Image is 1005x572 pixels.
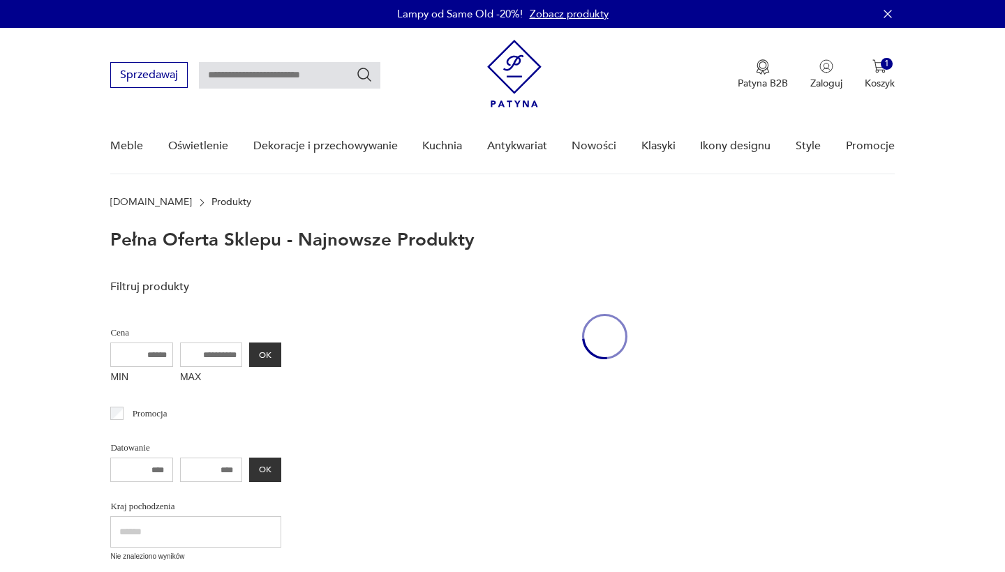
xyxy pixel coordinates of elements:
a: Ikona medaluPatyna B2B [738,59,788,90]
p: Produkty [211,197,251,208]
button: OK [249,458,281,482]
img: Patyna - sklep z meblami i dekoracjami vintage [487,40,542,107]
a: Dekoracje i przechowywanie [253,119,398,173]
a: [DOMAIN_NAME] [110,197,192,208]
div: oval-loading [582,272,627,401]
a: Zobacz produkty [530,7,609,21]
a: Kuchnia [422,119,462,173]
button: Szukaj [356,66,373,83]
a: Style [796,119,821,173]
p: Lampy od Same Old -20%! [397,7,523,21]
a: Promocje [846,119,895,173]
button: Sprzedawaj [110,62,188,88]
button: Patyna B2B [738,59,788,90]
p: Koszyk [865,77,895,90]
img: Ikonka użytkownika [819,59,833,73]
p: Kraj pochodzenia [110,499,281,514]
p: Zaloguj [810,77,842,90]
p: Cena [110,325,281,340]
button: 1Koszyk [865,59,895,90]
p: Promocja [133,406,167,421]
button: Zaloguj [810,59,842,90]
a: Antykwariat [487,119,547,173]
p: Nie znaleziono wyników [110,551,281,562]
img: Ikona medalu [756,59,770,75]
a: Meble [110,119,143,173]
p: Datowanie [110,440,281,456]
a: Oświetlenie [168,119,228,173]
a: Ikony designu [700,119,770,173]
a: Klasyki [641,119,676,173]
p: Patyna B2B [738,77,788,90]
a: Sprzedawaj [110,71,188,81]
label: MAX [180,367,243,389]
button: OK [249,343,281,367]
a: Nowości [572,119,616,173]
p: Filtruj produkty [110,279,281,294]
img: Ikona koszyka [872,59,886,73]
h1: Pełna oferta sklepu - najnowsze produkty [110,230,475,250]
label: MIN [110,367,173,389]
div: 1 [881,58,893,70]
